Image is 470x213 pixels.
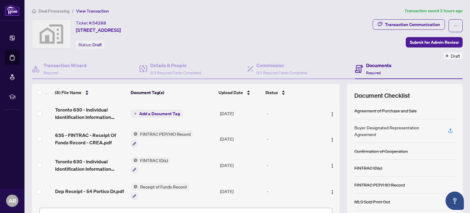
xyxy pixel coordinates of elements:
[453,24,458,28] span: ellipsis
[218,101,264,126] td: [DATE]
[366,62,391,69] h4: Documents
[373,19,445,30] button: Transaction Communication
[43,70,58,75] span: Required
[131,131,138,137] img: Status Icon
[55,131,126,146] span: 635 - FINTRAC - Receipt Of Funds Record - CREA.pdf
[330,112,335,117] img: Logo
[131,183,138,190] img: Status Icon
[55,106,126,121] span: Toronto 630 - Individual Identification Information Record_CLIENT -2.pdf
[267,110,321,117] div: -
[131,157,138,164] img: Status Icon
[256,70,307,75] span: 0/1 Required Fields Completed
[267,162,321,169] div: -
[131,131,193,147] button: Status IconFINTRAC PEP/HIO Record
[218,126,264,152] td: [DATE]
[327,108,337,118] button: Logo
[131,110,183,117] button: Add a Document Tag
[139,112,180,116] span: Add a Document Tag
[32,20,71,48] img: svg%3e
[138,183,189,190] span: Receipt of Funds Record
[218,178,264,205] td: [DATE]
[354,198,390,205] div: MLS Sold Print Out
[354,165,382,171] div: FINTRAC ID(s)
[354,181,405,188] div: FINTRAC PEP/HIO Record
[354,91,410,100] span: Document Checklist
[55,158,126,173] span: Toronto 630 - Individual Identification Information Record_CLIENT 1.pdf
[327,160,337,170] button: Logo
[406,37,463,48] button: Submit for Admin Review
[218,152,264,178] td: [DATE]
[5,5,20,16] img: logo
[354,124,441,138] div: Buyer Designated Representation Agreement
[150,62,201,69] h4: Details & People
[138,157,170,164] span: FINTRAC ID(s)
[92,20,106,26] span: 54288
[76,19,106,26] div: Ticket #:
[43,62,87,69] h4: Transaction Wizard
[72,7,74,14] li: /
[76,8,109,14] span: View Transaction
[330,137,335,142] img: Logo
[52,84,128,101] th: (8) File Name
[55,89,81,96] span: (8) File Name
[134,112,137,115] span: plus
[267,135,321,142] div: -
[55,188,124,195] span: Dep Receipt - 54 Portico Dr.pdf
[39,8,69,14] span: Deal Processing
[131,110,183,118] button: Add a Document Tag
[405,7,463,14] article: Transaction saved 2 hours ago
[330,190,335,195] img: Logo
[138,131,193,137] span: FINTRAC PEP/HIO Record
[327,186,337,196] button: Logo
[385,20,440,29] div: Transaction Communication
[451,52,460,59] span: Draft
[131,157,170,173] button: Status IconFINTRAC ID(s)
[354,107,417,114] div: Agreement of Purchase and Sale
[216,84,263,101] th: Upload Date
[446,192,464,210] button: Open asap
[410,37,459,47] span: Submit for Admin Review
[218,89,243,96] span: Upload Date
[327,134,337,144] button: Logo
[76,26,121,34] span: [STREET_ADDRESS]
[263,84,321,101] th: Status
[354,148,408,154] div: Confirmation of Cooperation
[150,70,201,75] span: 2/3 Required Fields Completed
[256,62,307,69] h4: Commission
[92,42,102,48] span: Draft
[128,84,216,101] th: Document Tag(s)
[76,40,104,49] div: Status:
[9,196,16,205] span: AR
[267,188,321,195] div: -
[131,183,189,200] button: Status IconReceipt of Funds Record
[32,9,36,13] span: home
[265,89,278,96] span: Status
[366,70,381,75] span: Required
[330,163,335,168] img: Logo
